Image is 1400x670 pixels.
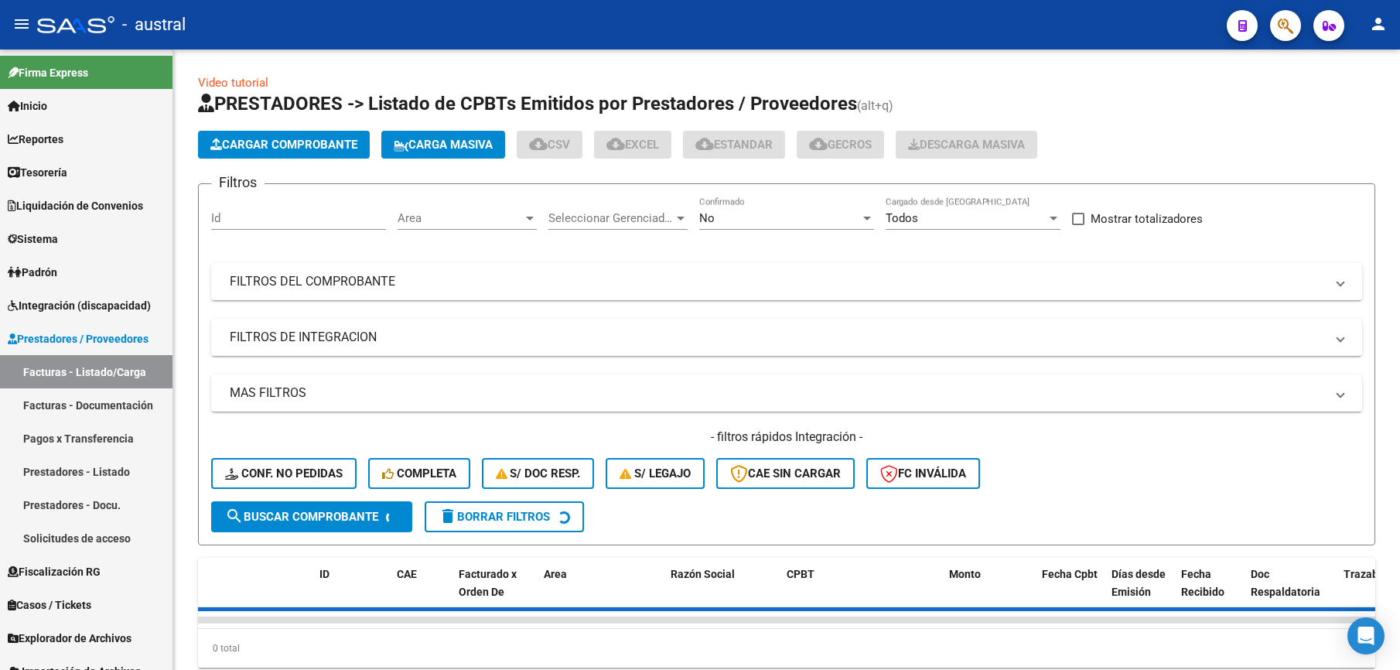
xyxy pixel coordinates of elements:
[529,138,570,152] span: CSV
[439,507,457,525] mat-icon: delete
[398,211,523,225] span: Area
[382,467,456,480] span: Completa
[538,558,642,626] datatable-header-cell: Area
[496,467,581,480] span: S/ Doc Resp.
[730,467,841,480] span: CAE SIN CARGAR
[1105,558,1175,626] datatable-header-cell: Días desde Emisión
[211,172,265,193] h3: Filtros
[716,458,855,489] button: CAE SIN CARGAR
[211,374,1362,412] mat-expansion-panel-header: MAS FILTROS
[1369,15,1388,33] mat-icon: person
[8,264,57,281] span: Padrón
[880,467,966,480] span: FC Inválida
[857,98,893,113] span: (alt+q)
[780,558,943,626] datatable-header-cell: CPBT
[695,135,714,153] mat-icon: cloud_download
[8,164,67,181] span: Tesorería
[620,467,691,480] span: S/ legajo
[544,568,567,580] span: Area
[313,558,391,626] datatable-header-cell: ID
[8,330,149,347] span: Prestadores / Proveedores
[683,131,785,159] button: Estandar
[606,135,625,153] mat-icon: cloud_download
[210,138,357,152] span: Cargar Comprobante
[482,458,595,489] button: S/ Doc Resp.
[1042,568,1098,580] span: Fecha Cpbt
[211,319,1362,356] mat-expansion-panel-header: FILTROS DE INTEGRACION
[230,385,1325,402] mat-panel-title: MAS FILTROS
[809,138,872,152] span: Gecros
[8,231,58,248] span: Sistema
[319,568,330,580] span: ID
[1181,568,1224,598] span: Fecha Recibido
[1175,558,1245,626] datatable-header-cell: Fecha Recibido
[225,467,343,480] span: Conf. no pedidas
[198,76,268,90] a: Video tutorial
[211,458,357,489] button: Conf. no pedidas
[391,558,452,626] datatable-header-cell: CAE
[8,197,143,214] span: Liquidación de Convenios
[866,458,980,489] button: FC Inválida
[8,563,101,580] span: Fiscalización RG
[122,8,186,42] span: - austral
[8,297,151,314] span: Integración (discapacidad)
[439,510,550,524] span: Borrar Filtros
[695,138,773,152] span: Estandar
[425,501,584,532] button: Borrar Filtros
[8,597,91,614] span: Casos / Tickets
[368,458,470,489] button: Completa
[1091,210,1203,228] span: Mostrar totalizadores
[230,329,1325,346] mat-panel-title: FILTROS DE INTEGRACION
[225,507,244,525] mat-icon: search
[8,630,131,647] span: Explorador de Archivos
[198,131,370,159] button: Cargar Comprobante
[225,510,378,524] span: Buscar Comprobante
[943,558,1036,626] datatable-header-cell: Monto
[809,135,828,153] mat-icon: cloud_download
[211,429,1362,446] h4: - filtros rápidos Integración -
[381,131,505,159] button: Carga Masiva
[211,501,412,532] button: Buscar Comprobante
[699,211,715,225] span: No
[12,15,31,33] mat-icon: menu
[394,138,493,152] span: Carga Masiva
[664,558,780,626] datatable-header-cell: Razón Social
[949,568,981,580] span: Monto
[198,629,1375,668] div: 0 total
[8,97,47,115] span: Inicio
[1251,568,1320,598] span: Doc Respaldatoria
[896,131,1037,159] app-download-masive: Descarga masiva de comprobantes (adjuntos)
[896,131,1037,159] button: Descarga Masiva
[517,131,582,159] button: CSV
[886,211,918,225] span: Todos
[797,131,884,159] button: Gecros
[671,568,735,580] span: Razón Social
[606,138,659,152] span: EXCEL
[606,458,705,489] button: S/ legajo
[594,131,671,159] button: EXCEL
[1245,558,1337,626] datatable-header-cell: Doc Respaldatoria
[1111,568,1166,598] span: Días desde Emisión
[8,64,88,81] span: Firma Express
[908,138,1025,152] span: Descarga Masiva
[452,558,538,626] datatable-header-cell: Facturado x Orden De
[1036,558,1105,626] datatable-header-cell: Fecha Cpbt
[211,263,1362,300] mat-expansion-panel-header: FILTROS DEL COMPROBANTE
[548,211,674,225] span: Seleccionar Gerenciador
[8,131,63,148] span: Reportes
[529,135,548,153] mat-icon: cloud_download
[198,93,857,115] span: PRESTADORES -> Listado de CPBTs Emitidos por Prestadores / Proveedores
[230,273,1325,290] mat-panel-title: FILTROS DEL COMPROBANTE
[459,568,517,598] span: Facturado x Orden De
[1347,617,1385,655] div: Open Intercom Messenger
[787,568,814,580] span: CPBT
[397,568,417,580] span: CAE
